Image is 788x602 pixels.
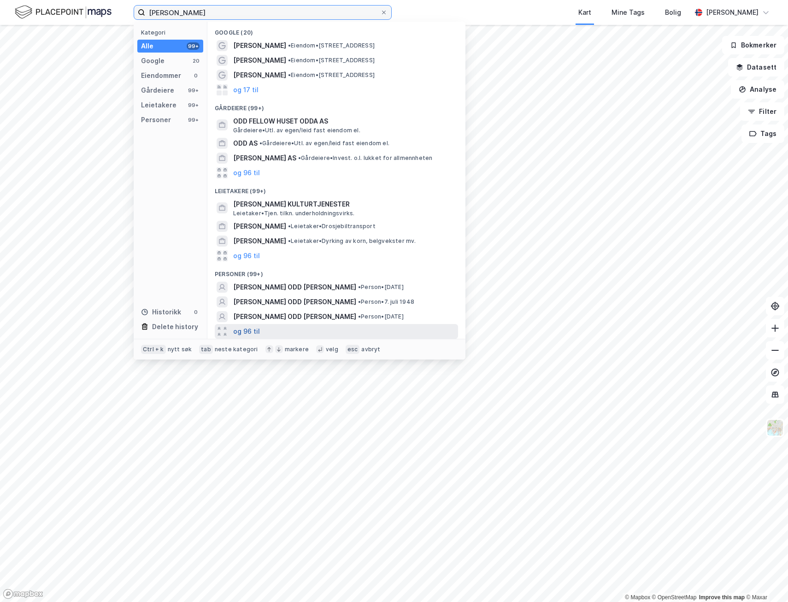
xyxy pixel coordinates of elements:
span: • [358,283,361,290]
button: Tags [741,124,784,143]
div: Kategori [141,29,203,36]
div: 0 [192,72,200,79]
span: • [259,140,262,147]
div: Kart [578,7,591,18]
div: 99+ [187,101,200,109]
div: Ctrl + k [141,345,166,354]
span: [PERSON_NAME] KULTURTJENESTER [233,199,454,210]
div: Alle [141,41,153,52]
span: [PERSON_NAME] [233,40,286,51]
iframe: Chat Widget [742,558,788,602]
span: Leietaker • Drosjebiltransport [288,223,376,230]
div: Personer (99+) [207,263,465,280]
div: Eiendommer [141,70,181,81]
span: Person • 7. juli 1948 [358,298,414,306]
div: Historikk [141,307,181,318]
span: ODD FELLOW HUSET ODDA AS [233,116,454,127]
span: [PERSON_NAME] [233,55,286,66]
div: nytt søk [168,346,192,353]
a: Mapbox [625,594,650,601]
span: • [288,223,291,230]
a: Improve this map [699,594,745,601]
span: Eiendom • [STREET_ADDRESS] [288,57,375,64]
a: Mapbox homepage [3,589,43,599]
div: Personer [141,114,171,125]
div: Gårdeiere [141,85,174,96]
span: [PERSON_NAME] [233,221,286,232]
span: Eiendom • [STREET_ADDRESS] [288,42,375,49]
div: [PERSON_NAME] [706,7,759,18]
span: • [288,237,291,244]
span: • [358,313,361,320]
img: logo.f888ab2527a4732fd821a326f86c7f29.svg [15,4,112,20]
span: • [288,57,291,64]
div: Leietakere (99+) [207,180,465,197]
div: neste kategori [215,346,258,353]
span: • [298,154,301,161]
div: esc [346,345,360,354]
button: og 17 til [233,84,259,95]
div: velg [326,346,338,353]
div: avbryt [361,346,380,353]
span: Gårdeiere • Utl. av egen/leid fast eiendom el. [233,127,360,134]
span: Gårdeiere • Utl. av egen/leid fast eiendom el. [259,140,389,147]
div: Google [141,55,165,66]
div: Leietakere [141,100,176,111]
img: Z [766,419,784,437]
div: 0 [192,308,200,316]
button: og 96 til [233,326,260,337]
div: Bolig [665,7,681,18]
div: Kontrollprogram for chat [742,558,788,602]
div: Delete history [152,321,198,332]
div: markere [285,346,309,353]
div: 99+ [187,116,200,124]
button: og 96 til [233,250,260,261]
span: • [358,298,361,305]
span: [PERSON_NAME] ODD [PERSON_NAME] [233,282,356,293]
div: Mine Tags [612,7,645,18]
span: [PERSON_NAME] ODD [PERSON_NAME] [233,296,356,307]
button: og 96 til [233,167,260,178]
button: Bokmerker [722,36,784,54]
button: Datasett [728,58,784,77]
span: Person • [DATE] [358,313,404,320]
div: 99+ [187,87,200,94]
span: Gårdeiere • Invest. o.l. lukket for allmennheten [298,154,432,162]
span: Person • [DATE] [358,283,404,291]
div: tab [199,345,213,354]
button: Analyse [731,80,784,99]
span: Eiendom • [STREET_ADDRESS] [288,71,375,79]
div: 20 [192,57,200,65]
span: ODD AS [233,138,258,149]
span: Leietaker • Tjen. tilkn. underholdningsvirks. [233,210,355,217]
span: • [288,71,291,78]
span: Leietaker • Dyrking av korn, belgvekster mv. [288,237,416,245]
div: Gårdeiere (99+) [207,97,465,114]
button: Filter [740,102,784,121]
span: [PERSON_NAME] [233,70,286,81]
div: Google (20) [207,22,465,38]
a: OpenStreetMap [652,594,697,601]
input: Søk på adresse, matrikkel, gårdeiere, leietakere eller personer [145,6,380,19]
span: • [288,42,291,49]
span: [PERSON_NAME] ODD [PERSON_NAME] [233,311,356,322]
span: [PERSON_NAME] AS [233,153,296,164]
span: [PERSON_NAME] [233,236,286,247]
div: 99+ [187,42,200,50]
